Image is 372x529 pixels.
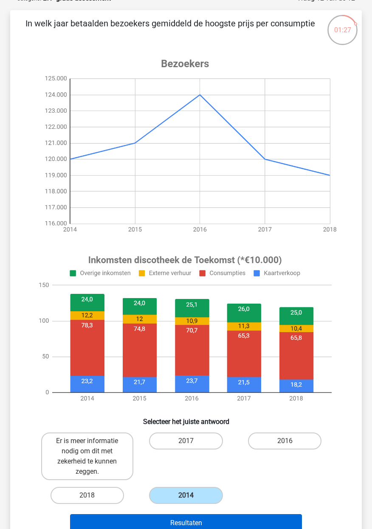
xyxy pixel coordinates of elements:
[327,14,358,35] div: 01:27
[24,411,348,426] h6: Selecteer het juiste antwoord
[248,432,321,449] label: 2016
[149,432,223,449] label: 2017
[41,432,133,480] label: Er is meer informatie nodig om dit met zekerheid te kunnen zeggen.
[149,487,223,504] label: 2014
[24,17,316,43] p: In welk jaar betaalden bezoekers gemiddeld de hoogste prijs per consumptie
[51,487,124,504] label: 2018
